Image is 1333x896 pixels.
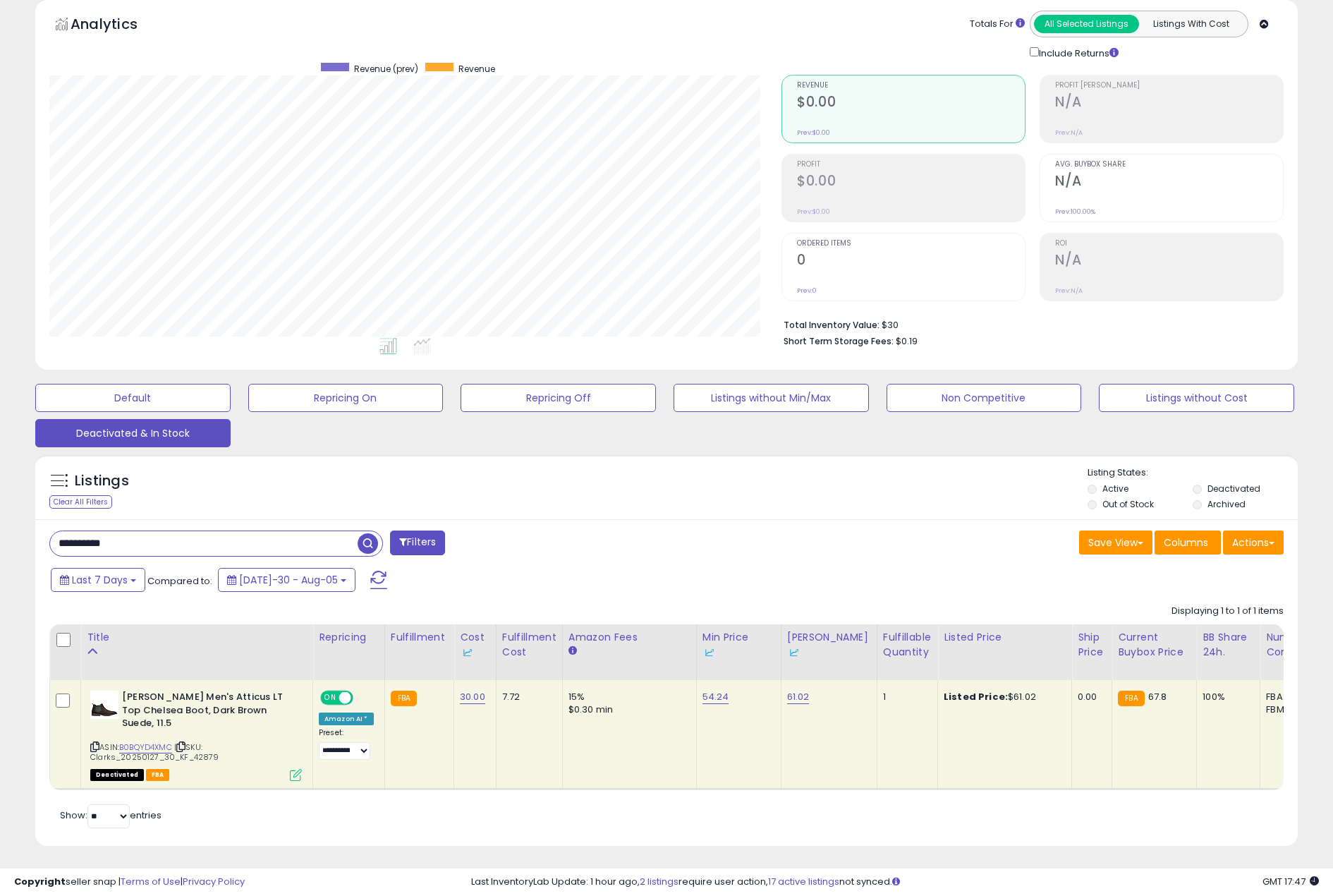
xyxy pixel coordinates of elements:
span: Avg. Buybox Share [1055,161,1283,169]
button: Filters [390,531,445,555]
a: B0BQYD4XMC [119,741,172,753]
h5: Listings [75,471,129,491]
a: Privacy Policy [183,875,245,888]
div: $0.30 min [568,703,686,716]
a: 2 listings [640,875,678,888]
div: Repricing [319,630,379,645]
div: Totals For [970,18,1025,31]
div: FBM: 1 [1266,703,1313,716]
button: [DATE]-30 - Aug-05 [218,568,355,592]
div: Some or all of the values in this column are provided from Inventory Lab. [460,645,490,660]
div: 15% [568,691,686,703]
small: Prev: $0.00 [797,128,830,137]
small: Prev: $0.00 [797,207,830,216]
span: 2025-08-13 17:47 GMT [1262,875,1319,888]
span: OFF [351,692,374,704]
span: Revenue (prev) [354,63,418,75]
div: Preset: [319,728,374,760]
small: Prev: N/A [1055,286,1083,295]
small: Amazon Fees. [568,645,577,658]
span: Last 7 Days [72,573,128,587]
div: 7.72 [502,691,552,703]
button: Last 7 Days [51,568,145,592]
button: Non Competitive [887,384,1082,412]
label: Deactivated [1207,483,1260,495]
img: InventoryLab Logo [702,646,717,660]
button: Listings without Min/Max [674,384,869,412]
span: [DATE]-30 - Aug-05 [239,573,338,587]
p: Listing States: [1088,466,1297,480]
h2: $0.00 [797,173,1025,192]
div: Min Price [702,630,775,660]
div: Amazon Fees [568,630,690,645]
small: FBA [1118,691,1144,706]
h2: N/A [1055,252,1283,271]
span: Profit [PERSON_NAME] [1055,82,1283,90]
small: Prev: 100.00% [1055,207,1095,216]
a: 54.24 [702,690,729,704]
div: Title [87,630,307,645]
button: Listings With Cost [1138,15,1243,33]
img: InventoryLab Logo [460,646,474,660]
div: Num of Comp. [1266,630,1317,660]
button: Repricing Off [461,384,656,412]
span: Compared to: [147,574,212,588]
button: Deactivated & In Stock [35,419,231,447]
div: Amazon AI * [319,713,374,725]
button: Listings without Cost [1099,384,1294,412]
div: 0.00 [1078,691,1101,703]
button: Save View [1079,531,1152,555]
b: Short Term Storage Fees: [784,335,894,347]
div: ASIN: [90,691,302,780]
div: Current Buybox Price [1118,630,1191,660]
img: InventoryLab Logo [787,646,801,660]
h2: N/A [1055,94,1283,113]
div: $61.02 [944,691,1061,703]
div: Ship Price [1078,630,1106,660]
span: ROI [1055,240,1283,248]
span: Revenue [797,82,1025,90]
div: FBA: 0 [1266,691,1313,703]
small: FBA [391,691,417,706]
div: [PERSON_NAME] [787,630,871,660]
span: $0.19 [896,334,918,348]
b: Listed Price: [944,690,1008,703]
button: Actions [1223,531,1284,555]
a: 17 active listings [768,875,839,888]
span: Profit [797,161,1025,169]
div: BB Share 24h. [1203,630,1254,660]
div: Clear All Filters [49,495,112,509]
span: Show: entries [60,809,162,822]
strong: Copyright [14,875,66,888]
div: Some or all of the values in this column are provided from Inventory Lab. [702,645,775,660]
button: All Selected Listings [1034,15,1139,33]
span: All listings that are unavailable for purchase on Amazon for any reason other than out-of-stock [90,769,144,781]
a: Terms of Use [121,875,181,888]
button: Default [35,384,231,412]
span: | SKU: Clarks_20250127_30_KF_42879 [90,741,219,763]
li: $30 [784,315,1273,332]
span: ON [322,692,339,704]
div: 100% [1203,691,1249,703]
h2: N/A [1055,173,1283,192]
a: 61.02 [787,690,810,704]
span: Ordered Items [797,240,1025,248]
span: Columns [1164,535,1208,550]
button: Repricing On [248,384,444,412]
div: Last InventoryLab Update: 1 hour ago, require user action, not synced. [471,876,1320,889]
b: Total Inventory Value: [784,319,879,331]
div: seller snap | | [14,876,245,889]
div: Displaying 1 to 1 of 1 items [1171,605,1284,618]
h2: $0.00 [797,94,1025,113]
label: Archived [1207,498,1246,510]
span: FBA [146,769,170,781]
a: 30.00 [460,690,485,704]
div: Fulfillment Cost [502,630,556,660]
img: 31wIVx0uAIL._SL40_.jpg [90,691,118,719]
span: 67.8 [1148,690,1167,703]
label: Out of Stock [1102,498,1154,510]
span: Revenue [458,63,495,75]
small: Prev: N/A [1055,128,1083,137]
b: [PERSON_NAME] Men's Atticus LT Top Chelsea Boot, Dark Brown Suede, 11.5 [122,691,293,734]
div: Listed Price [944,630,1066,645]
